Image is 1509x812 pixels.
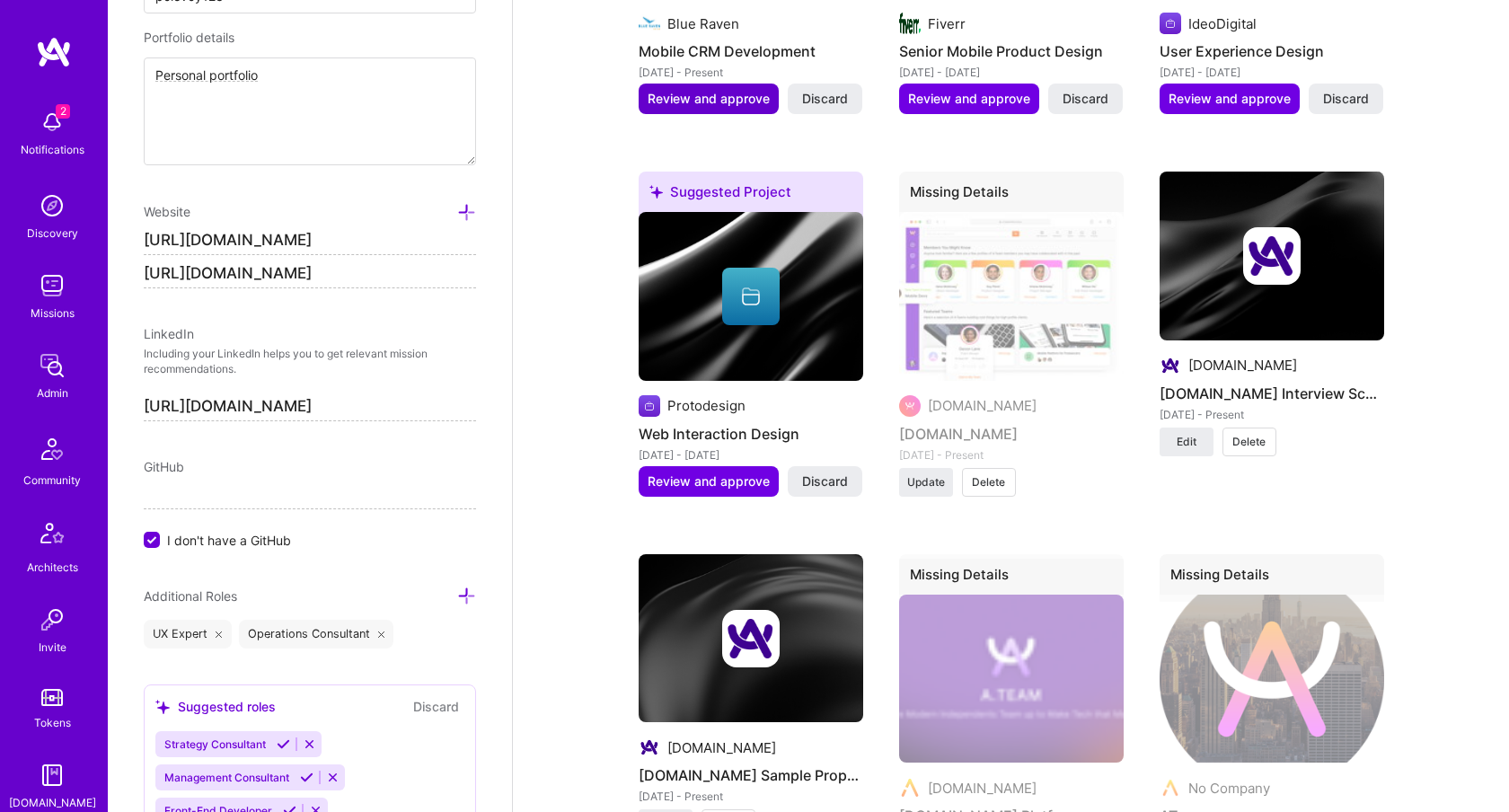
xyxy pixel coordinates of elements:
[1160,382,1384,405] h4: [DOMAIN_NAME] Interview Scheduling
[1169,90,1291,108] span: Review and approve
[34,602,70,638] img: Invite
[144,459,184,474] span: GitHub
[639,554,863,723] img: cover
[1188,14,1257,33] div: IdeoDigital
[1309,84,1383,114] button: Discard
[144,588,237,604] span: Additional Roles
[164,771,289,784] span: Management Consultant
[962,468,1016,497] button: Delete
[788,466,862,497] button: Discard
[802,90,848,108] span: Discard
[639,422,863,446] h4: Web Interaction Design
[1063,90,1108,108] span: Discard
[1160,172,1384,340] img: cover
[639,212,863,381] img: cover
[899,13,921,34] img: Company logo
[27,558,78,577] div: Architects
[1160,554,1384,602] div: Missing Details
[31,515,74,558] img: Architects
[34,348,70,384] img: admin teamwork
[667,738,776,757] div: [DOMAIN_NAME]
[648,90,770,108] span: Review and approve
[1160,40,1384,63] h4: User Experience Design
[37,384,68,402] div: Admin
[1160,84,1300,114] button: Review and approve
[639,466,779,497] button: Review and approve
[722,610,780,667] img: Company logo
[1232,434,1266,450] span: Delete
[649,185,663,199] i: icon SuggestedTeams
[34,757,70,793] img: guide book
[928,14,966,33] div: Fiverr
[908,90,1030,108] span: Review and approve
[31,304,75,322] div: Missions
[23,471,81,490] div: Community
[667,14,739,33] div: Blue Raven
[21,140,84,159] div: Notifications
[667,396,746,415] div: Protodesign
[34,713,71,732] div: Tokens
[1177,434,1196,450] span: Edit
[277,737,290,751] i: Accept
[972,474,1005,490] span: Delete
[9,793,96,812] div: [DOMAIN_NAME]
[899,40,1124,63] h4: Senior Mobile Product Design
[239,620,394,649] div: Operations Consultant
[144,620,232,649] div: UX Expert
[1160,428,1213,456] button: Edit
[899,468,953,497] button: Update
[1222,428,1276,456] button: Delete
[56,104,70,119] span: 2
[639,40,863,63] h4: Mobile CRM Development
[899,172,1124,219] div: Missing Details
[639,13,660,34] img: Company logo
[1160,405,1384,424] div: [DATE] - Present
[1188,356,1297,375] div: [DOMAIN_NAME]
[155,700,171,715] i: icon SuggestedTeams
[639,63,863,82] div: [DATE] - Present
[378,631,385,639] i: icon Close
[144,204,190,219] span: Website
[167,531,291,550] span: I don't have a GitHub
[144,226,476,255] input: http://...
[639,787,863,806] div: [DATE] - Present
[34,268,70,304] img: teamwork
[300,771,313,784] i: Accept
[899,63,1124,82] div: [DATE] - [DATE]
[164,737,266,751] span: Strategy Consultant
[648,472,770,490] span: Review and approve
[1323,90,1369,108] span: Discard
[639,395,660,417] img: Company logo
[303,737,316,751] i: Reject
[907,474,945,490] span: Update
[326,771,340,784] i: Reject
[1160,63,1384,82] div: [DATE] - [DATE]
[639,763,863,787] h4: [DOMAIN_NAME] Sample Proposals
[639,84,779,114] button: Review and approve
[788,84,862,114] button: Discard
[408,696,464,717] button: Discard
[36,36,72,68] img: logo
[639,172,863,219] div: Suggested Project
[34,188,70,224] img: discovery
[1160,13,1181,34] img: Company logo
[144,347,476,377] p: Including your LinkedIn helps you to get relevant mission recommendations.
[144,57,476,165] textarea: Personal portfolio
[1048,84,1123,114] button: Discard
[31,428,74,471] img: Community
[144,28,476,47] div: Portfolio details
[1160,355,1181,376] img: Company logo
[1243,227,1301,285] img: Company logo
[39,638,66,657] div: Invite
[899,84,1039,114] button: Review and approve
[41,689,63,706] img: tokens
[144,260,476,288] input: http://...
[27,224,78,243] div: Discovery
[155,697,276,716] div: Suggested roles
[144,326,194,341] span: LinkedIn
[639,737,660,758] img: Company logo
[802,472,848,490] span: Discard
[34,104,70,140] img: bell
[639,446,863,464] div: [DATE] - [DATE]
[899,554,1124,602] div: Missing Details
